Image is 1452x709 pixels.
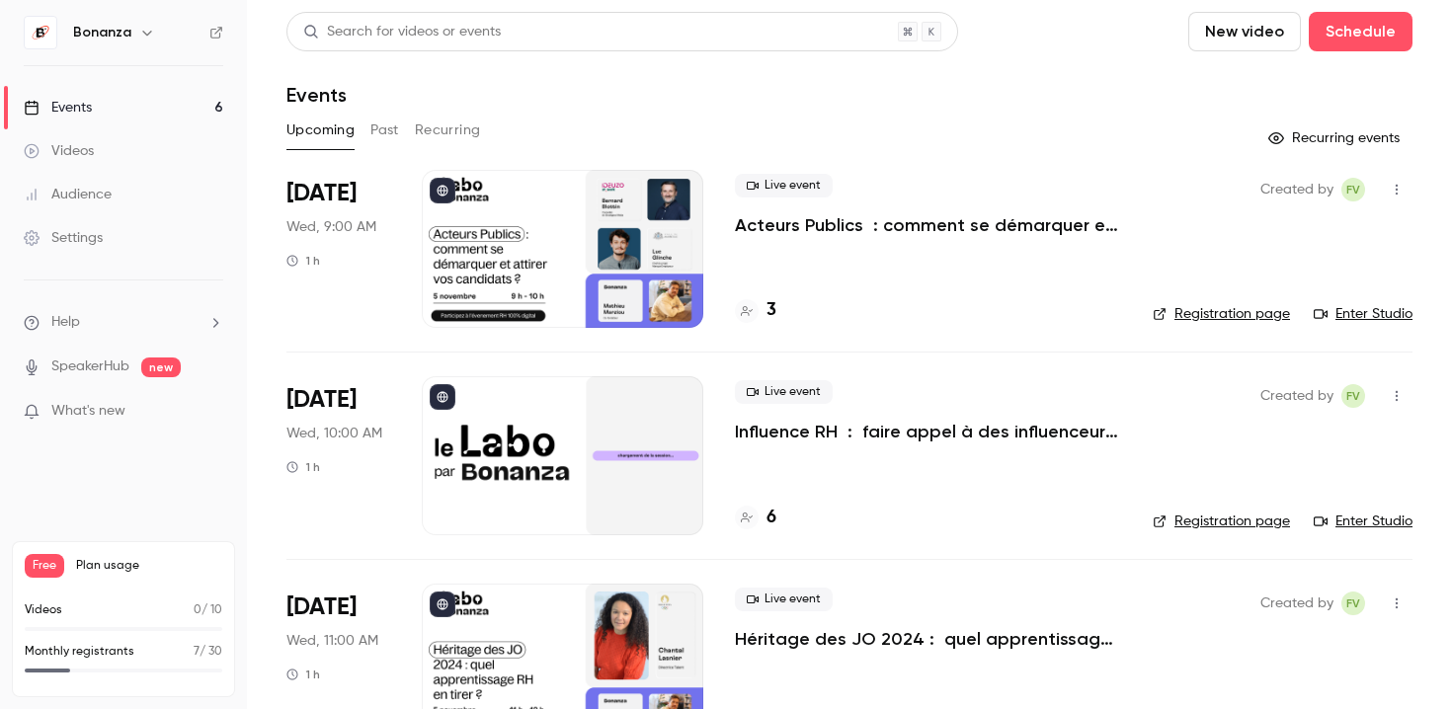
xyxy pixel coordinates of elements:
div: Events [24,98,92,118]
a: Influence RH : faire appel à des influenceurs pour vos recrutements ? [735,420,1121,443]
a: SpeakerHub [51,356,129,377]
span: What's new [51,401,125,422]
img: Bonanza [25,17,56,48]
button: Recurring events [1259,122,1412,154]
span: [DATE] [286,591,357,623]
span: Wed, 11:00 AM [286,631,378,651]
span: FV [1346,591,1360,615]
p: / 10 [194,601,222,619]
div: 1 h [286,667,320,682]
span: Created by [1260,178,1333,201]
span: Live event [735,174,833,197]
span: Fabio Vilarinho [1341,384,1365,408]
p: Monthly registrants [25,643,134,661]
a: Enter Studio [1314,512,1412,531]
a: 3 [735,297,776,324]
li: help-dropdown-opener [24,312,223,333]
span: Wed, 9:00 AM [286,217,376,237]
span: Fabio Vilarinho [1341,591,1365,615]
div: Audience [24,185,112,204]
span: [DATE] [286,384,357,416]
span: 0 [194,604,202,616]
span: Created by [1260,384,1333,408]
span: Live event [735,380,833,404]
h4: 6 [766,505,776,531]
div: 1 h [286,253,320,269]
button: Recurring [415,115,481,146]
button: Upcoming [286,115,355,146]
span: new [141,357,181,377]
div: 1 h [286,459,320,475]
div: Nov 5 Wed, 10:00 AM (Europe/Paris) [286,376,390,534]
button: Past [370,115,399,146]
a: 6 [735,505,776,531]
div: Videos [24,141,94,161]
h1: Events [286,83,347,107]
span: [DATE] [286,178,357,209]
span: 7 [194,646,200,658]
a: Acteurs Publics : comment se démarquer et attirer vos candidats ? [735,213,1121,237]
iframe: Noticeable Trigger [200,403,223,421]
span: Help [51,312,80,333]
span: Plan usage [76,558,222,574]
span: Live event [735,588,833,611]
a: Héritage des JO 2024 : quel apprentissage RH en tirer ? [735,627,1121,651]
span: Wed, 10:00 AM [286,424,382,443]
div: Search for videos or events [303,22,501,42]
span: Fabio Vilarinho [1341,178,1365,201]
button: Schedule [1309,12,1412,51]
span: FV [1346,384,1360,408]
a: Registration page [1153,512,1290,531]
h6: Bonanza [73,23,131,42]
a: Enter Studio [1314,304,1412,324]
div: Nov 5 Wed, 9:00 AM (Europe/Paris) [286,170,390,328]
p: Videos [25,601,62,619]
a: Registration page [1153,304,1290,324]
button: New video [1188,12,1301,51]
span: Free [25,554,64,578]
span: FV [1346,178,1360,201]
span: Created by [1260,591,1333,615]
h4: 3 [766,297,776,324]
p: / 30 [194,643,222,661]
div: Settings [24,228,103,248]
